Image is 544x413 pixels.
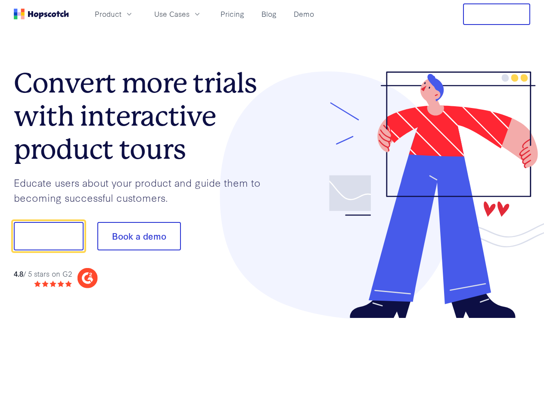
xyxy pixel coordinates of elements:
button: Use Cases [149,7,207,21]
h1: Convert more trials with interactive product tours [14,67,272,166]
button: Free Trial [463,3,530,25]
p: Educate users about your product and guide them to becoming successful customers. [14,175,272,205]
span: Product [95,9,121,19]
a: Blog [258,7,280,21]
strong: 4.8 [14,268,23,278]
a: Home [14,9,69,19]
button: Product [90,7,139,21]
div: / 5 stars on G2 [14,268,72,279]
button: Book a demo [97,222,181,250]
a: Demo [290,7,317,21]
span: Use Cases [154,9,190,19]
a: Pricing [217,7,248,21]
button: Show me! [14,222,84,250]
